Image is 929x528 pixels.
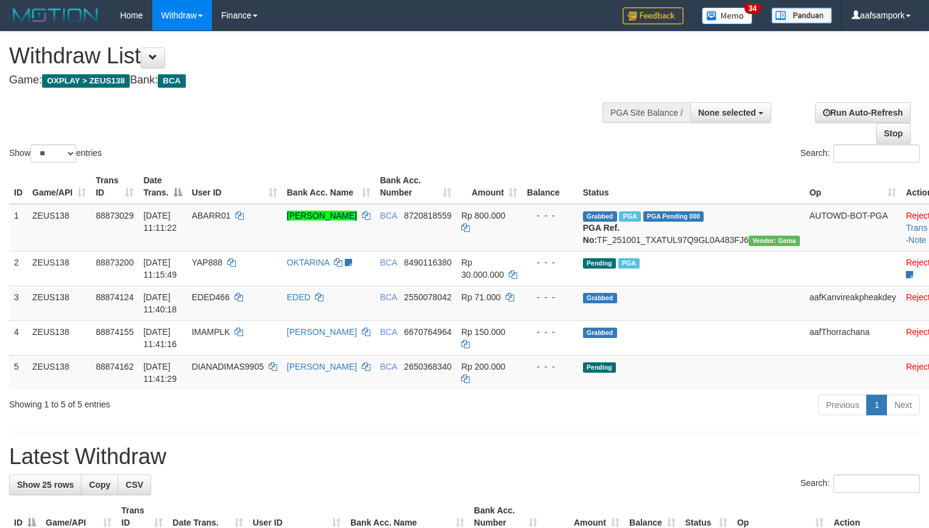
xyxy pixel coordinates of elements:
[619,211,640,222] span: Marked by aafnoeunsreypich
[143,327,177,349] span: [DATE] 11:41:16
[583,258,616,269] span: Pending
[602,102,690,123] div: PGA Site Balance /
[81,474,118,495] a: Copy
[583,293,617,303] span: Grabbed
[17,480,74,490] span: Show 25 rows
[9,169,27,204] th: ID
[805,320,901,355] td: aafThorrachana
[461,292,501,302] span: Rp 71.000
[404,211,451,220] span: Copy 8720818559 to clipboard
[89,480,110,490] span: Copy
[833,144,920,163] input: Search:
[282,169,375,204] th: Bank Acc. Name: activate to sort column ascending
[287,292,311,302] a: EDED
[125,480,143,490] span: CSV
[456,169,522,204] th: Amount: activate to sort column ascending
[876,123,911,144] a: Stop
[9,320,27,355] td: 4
[27,320,91,355] td: ZEUS138
[9,144,102,163] label: Show entries
[749,236,800,246] span: Vendor URL: https://trx31.1velocity.biz
[461,327,505,337] span: Rp 150.000
[702,7,753,24] img: Button%20Memo.svg
[9,204,27,252] td: 1
[143,292,177,314] span: [DATE] 11:40:18
[805,169,901,204] th: Op: activate to sort column ascending
[805,286,901,320] td: aafKanvireakpheakdey
[9,286,27,320] td: 3
[158,74,185,88] span: BCA
[9,6,102,24] img: MOTION_logo.png
[118,474,151,495] a: CSV
[30,144,76,163] select: Showentries
[9,393,378,410] div: Showing 1 to 5 of 5 entries
[583,328,617,338] span: Grabbed
[287,258,330,267] a: OKTARINA
[833,474,920,493] input: Search:
[96,362,133,371] span: 88874162
[9,44,607,68] h1: Withdraw List
[192,258,222,267] span: YAP888
[583,223,620,245] b: PGA Ref. No:
[866,395,887,415] a: 1
[522,169,578,204] th: Balance
[143,258,177,280] span: [DATE] 11:15:49
[287,327,357,337] a: [PERSON_NAME]
[527,361,573,373] div: - - -
[143,362,177,384] span: [DATE] 11:41:29
[96,258,133,267] span: 88873200
[771,7,832,24] img: panduan.png
[287,211,357,220] a: [PERSON_NAME]
[643,211,704,222] span: PGA Pending
[96,327,133,337] span: 88874155
[578,204,805,252] td: TF_251001_TXATUL97Q9GL0A483FJ6
[9,251,27,286] td: 2
[27,251,91,286] td: ZEUS138
[527,326,573,338] div: - - -
[461,258,504,280] span: Rp 30.000.000
[578,169,805,204] th: Status
[192,362,264,371] span: DIANADIMAS9905
[27,286,91,320] td: ZEUS138
[42,74,130,88] span: OXPLAY > ZEUS138
[9,74,607,86] h4: Game: Bank:
[91,169,138,204] th: Trans ID: activate to sort column ascending
[583,362,616,373] span: Pending
[800,474,920,493] label: Search:
[380,292,397,302] span: BCA
[192,211,231,220] span: ABARR01
[27,355,91,390] td: ZEUS138
[375,169,457,204] th: Bank Acc. Number: activate to sort column ascending
[618,258,640,269] span: Marked by aafmaleo
[9,445,920,469] h1: Latest Withdraw
[27,204,91,252] td: ZEUS138
[27,169,91,204] th: Game/API: activate to sort column ascending
[805,204,901,252] td: AUTOWD-BOT-PGA
[404,292,451,302] span: Copy 2550078042 to clipboard
[380,211,397,220] span: BCA
[192,292,230,302] span: EDED466
[527,291,573,303] div: - - -
[404,258,451,267] span: Copy 8490116380 to clipboard
[527,209,573,222] div: - - -
[908,235,927,245] a: Note
[698,108,756,118] span: None selected
[9,355,27,390] td: 5
[744,3,761,14] span: 34
[287,362,357,371] a: [PERSON_NAME]
[818,395,867,415] a: Previous
[96,292,133,302] span: 88874124
[380,258,397,267] span: BCA
[461,362,505,371] span: Rp 200.000
[143,211,177,233] span: [DATE] 11:11:22
[583,211,617,222] span: Grabbed
[527,256,573,269] div: - - -
[404,327,451,337] span: Copy 6670764964 to clipboard
[9,474,82,495] a: Show 25 rows
[815,102,911,123] a: Run Auto-Refresh
[138,169,186,204] th: Date Trans.: activate to sort column descending
[800,144,920,163] label: Search:
[187,169,282,204] th: User ID: activate to sort column ascending
[461,211,505,220] span: Rp 800.000
[380,327,397,337] span: BCA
